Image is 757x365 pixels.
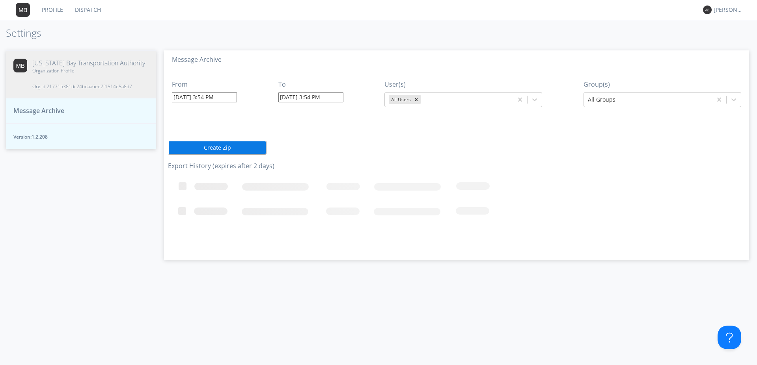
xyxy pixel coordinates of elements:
[384,81,542,88] h3: User(s)
[168,141,267,155] button: Create Zip
[6,50,156,98] button: [US_STATE] Bay Transportation AuthorityOrganization ProfileOrg id:21771b381dc24bdaa6ee7f1514e5a8d7
[6,124,156,149] button: Version:1.2.208
[13,59,27,72] img: 373638.png
[13,106,64,115] span: Message Archive
[16,3,30,17] img: 373638.png
[584,81,741,88] h3: Group(s)
[32,59,145,68] span: [US_STATE] Bay Transportation Authority
[6,98,156,124] button: Message Archive
[389,95,412,104] div: All Users
[32,83,145,90] span: Org id: 21771b381dc24bdaa6ee7f1514e5a8d7
[172,81,237,88] h3: From
[703,6,712,14] img: 373638.png
[278,81,343,88] h3: To
[32,67,145,74] span: Organization Profile
[172,56,741,63] h3: Message Archive
[13,133,149,140] span: Version: 1.2.208
[714,6,743,14] div: [PERSON_NAME]
[718,326,741,349] iframe: Toggle Customer Support
[168,163,745,170] h3: Export History (expires after 2 days)
[412,95,421,104] div: Remove All Users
